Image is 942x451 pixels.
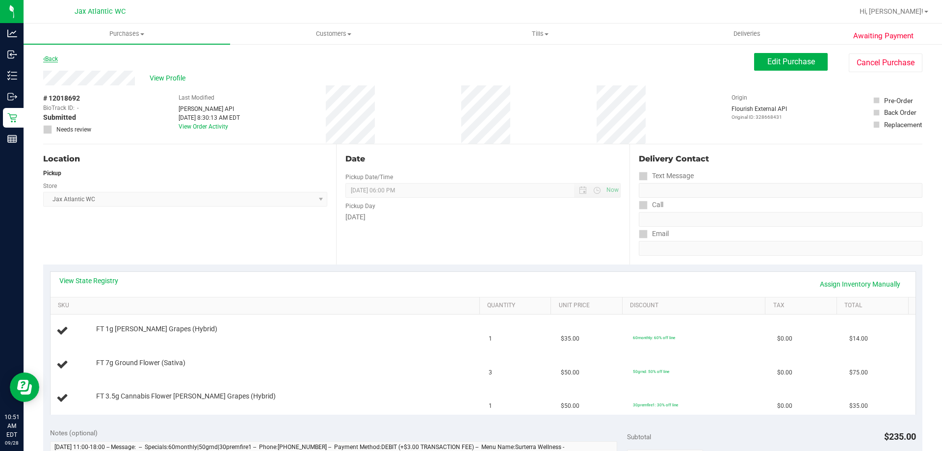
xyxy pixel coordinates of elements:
label: Pickup Day [345,202,375,211]
a: SKU [58,302,475,310]
span: $14.00 [849,334,868,344]
a: Customers [230,24,437,44]
span: 3 [489,368,492,377]
span: Hi, [PERSON_NAME]! [860,7,923,15]
a: Tills [437,24,643,44]
label: Text Message [639,169,694,183]
div: [DATE] [345,212,620,222]
a: Quantity [487,302,547,310]
span: - [77,104,78,112]
label: Origin [732,93,747,102]
input: Format: (999) 999-9999 [639,212,922,227]
label: Email [639,227,669,241]
span: $235.00 [884,431,916,442]
span: 60monthly: 60% off line [633,335,675,340]
a: Discount [630,302,761,310]
a: Tax [773,302,833,310]
div: Back Order [884,107,916,117]
span: Edit Purchase [767,57,815,66]
span: 30premfire1: 30% off line [633,402,678,407]
span: 50grnd: 50% off line [633,369,669,374]
span: 1 [489,334,492,344]
span: Deliveries [720,29,774,38]
span: FT 1g [PERSON_NAME] Grapes (Hybrid) [96,324,217,334]
a: Assign Inventory Manually [813,276,907,292]
span: $35.00 [849,401,868,411]
span: FT 3.5g Cannabis Flower [PERSON_NAME] Grapes (Hybrid) [96,392,276,401]
span: Tills [437,29,643,38]
span: FT 7g Ground Flower (Sativa) [96,358,185,368]
input: Format: (999) 999-9999 [639,183,922,198]
a: Unit Price [559,302,619,310]
p: Original ID: 328668431 [732,113,787,121]
div: Delivery Contact [639,153,922,165]
span: $75.00 [849,368,868,377]
label: Last Modified [179,93,214,102]
button: Cancel Purchase [849,53,922,72]
span: 1 [489,401,492,411]
span: Notes (optional) [50,429,98,437]
a: Purchases [24,24,230,44]
a: Deliveries [644,24,850,44]
inline-svg: Analytics [7,28,17,38]
a: View Order Activity [179,123,228,130]
span: $0.00 [777,334,792,344]
div: Date [345,153,620,165]
div: Replacement [884,120,922,130]
a: Back [43,55,58,62]
span: $0.00 [777,368,792,377]
label: Call [639,198,663,212]
span: $0.00 [777,401,792,411]
span: Purchases [24,29,230,38]
p: 10:51 AM EDT [4,413,19,439]
div: Pre-Order [884,96,913,106]
strong: Pickup [43,170,61,177]
span: $35.00 [561,334,579,344]
iframe: Resource center [10,372,39,402]
span: Jax Atlantic WC [75,7,126,16]
div: Location [43,153,327,165]
div: Flourish External API [732,105,787,121]
span: BioTrack ID: [43,104,75,112]
span: Needs review [56,125,91,134]
span: Customers [231,29,436,38]
p: 09/28 [4,439,19,447]
span: Subtotal [627,433,651,441]
inline-svg: Outbound [7,92,17,102]
a: Total [844,302,904,310]
span: $50.00 [561,368,579,377]
div: [DATE] 8:30:13 AM EDT [179,113,240,122]
inline-svg: Reports [7,134,17,144]
span: $50.00 [561,401,579,411]
a: View State Registry [59,276,118,286]
label: Store [43,182,57,190]
span: Awaiting Payment [853,30,914,42]
inline-svg: Inventory [7,71,17,80]
button: Edit Purchase [754,53,828,71]
span: View Profile [150,73,189,83]
inline-svg: Inbound [7,50,17,59]
inline-svg: Retail [7,113,17,123]
div: [PERSON_NAME] API [179,105,240,113]
span: # 12018692 [43,93,80,104]
span: Submitted [43,112,76,123]
label: Pickup Date/Time [345,173,393,182]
